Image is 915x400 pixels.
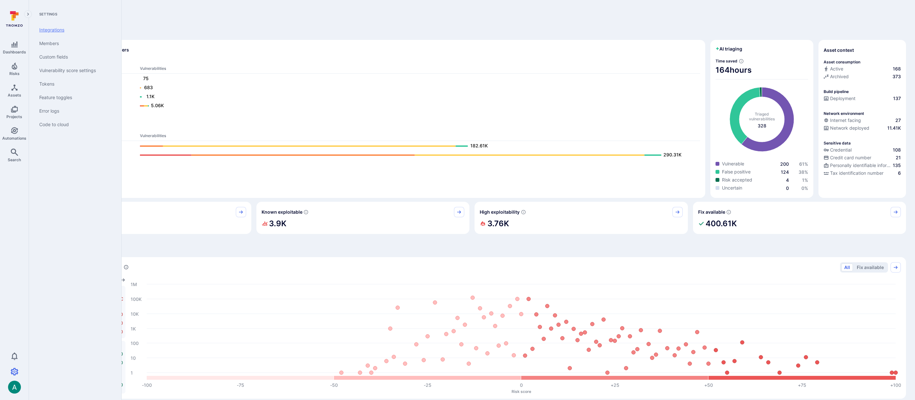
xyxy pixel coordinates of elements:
h2: AI triaging [716,46,742,52]
a: Personally identifiable information (PII)135 [824,162,901,169]
text: 0 [520,382,523,388]
span: 4 [786,177,789,183]
a: Vulnerability score settings [34,64,114,77]
div: Evidence indicative of processing tax identification numbers [824,170,901,178]
span: 137 [893,95,901,102]
a: Custom fields [34,50,114,64]
a: 75 [140,75,694,83]
text: 1M [131,281,137,287]
text: 1.1K [146,94,154,99]
span: 373 [892,73,901,80]
span: 168 [893,66,901,72]
button: All [841,264,853,271]
a: Error logs [34,104,114,118]
span: Known exploitable [262,209,302,215]
a: Feature toggles [34,91,114,104]
div: Internet facing [824,117,861,124]
div: Must fix [38,202,251,234]
text: -50 [330,382,338,388]
div: Code repository is archived [824,73,901,81]
div: High exploitability [475,202,688,234]
h2: 400.61K [706,217,737,230]
th: Vulnerabilities [140,66,700,74]
text: 182.61K [470,143,488,148]
span: 108 [893,147,901,153]
span: Search [8,157,21,162]
p: Build pipeline [824,89,849,94]
span: Risks [9,71,20,76]
div: Evidence that the asset is packaged and deployed somewhere [824,125,901,133]
span: Deployment [830,95,855,102]
text: -75 [237,382,244,388]
div: Evidence indicative of processing credit card numbers [824,154,901,162]
text: +25 [611,382,619,388]
span: total [758,123,766,129]
span: False positive [722,169,751,175]
text: 1 [131,370,133,375]
div: Active [824,66,843,72]
a: 1.1K [140,93,694,101]
h2: 3.9K [269,217,286,230]
div: Number of vulnerabilities in status 'Open' 'Triaged' and 'In process' grouped by score [124,264,129,271]
a: Deployment137 [824,95,901,102]
text: +100 [890,382,901,388]
span: 0 % [801,185,808,191]
a: 0 [786,185,789,191]
span: Assets [8,93,21,98]
span: Dev scanners [43,58,700,63]
a: 0% [801,185,808,191]
span: 38 % [799,169,808,175]
div: Evidence indicative of processing personally identifiable information [824,162,901,170]
div: Configured deployment pipeline [824,95,901,103]
a: Archived373 [824,73,901,80]
div: Evidence that an asset is internet facing [824,117,901,125]
span: Time saved [716,59,737,63]
text: 10K [131,311,139,316]
span: 135 [893,162,901,169]
text: 290.31K [663,152,681,157]
span: Asset context [824,47,854,53]
span: 61 % [799,161,808,167]
text: -100 [142,382,152,388]
span: Prioritize [38,244,906,253]
img: ACg8ocLSa5mPYBaXNx3eFu_EmspyJX0laNWN7cXOFirfQ7srZveEpg=s96-c [8,381,21,394]
text: +75 [798,382,806,388]
div: Network deployed [824,125,869,131]
a: 5.06K [140,102,694,110]
div: Known exploitable [256,202,470,234]
a: 124 [781,169,789,175]
span: Dashboards [3,50,26,54]
span: 11.41K [887,125,901,131]
button: Expand navigation menu [24,10,32,18]
text: 10 [131,355,136,360]
text: -25 [424,382,431,388]
text: 75 [143,76,149,81]
span: Ops scanners [43,126,700,130]
a: Code to cloud [34,118,114,131]
svg: EPSS score ≥ 0.7 [521,209,526,215]
text: 100 [131,340,139,346]
a: Internet facing27 [824,117,901,124]
a: Members [34,37,114,50]
a: 38% [799,169,808,175]
p: Sensitive data [824,141,851,145]
h2: 3.76K [487,217,509,230]
div: Arjan Dehar [8,381,21,394]
span: Tax identification number [830,170,883,176]
span: Vulnerable [722,161,744,167]
span: Personally identifiable information (PII) [830,162,892,169]
span: Fix available [698,209,725,215]
svg: Estimated based on an average time of 30 mins needed to triage each vulnerability [739,59,744,64]
span: Discover [38,27,906,36]
div: Credential [824,147,852,153]
span: Active [830,66,843,72]
a: Tax identification number6 [824,170,901,176]
span: Network deployed [830,125,869,131]
span: Credential [830,147,852,153]
span: Archived [830,73,849,80]
div: Personally identifiable information (PII) [824,162,892,169]
span: Projects [6,114,22,119]
span: Uncertain [722,185,742,191]
a: 200 [780,161,789,167]
text: +50 [704,382,713,388]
